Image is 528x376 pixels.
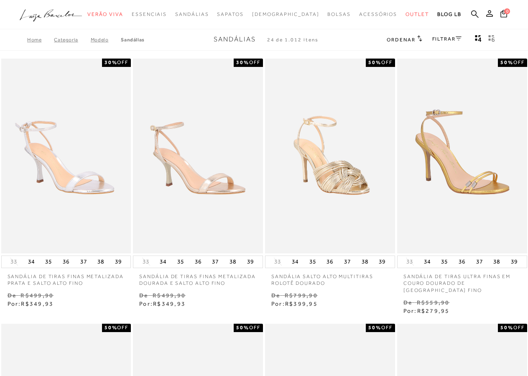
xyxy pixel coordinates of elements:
[20,292,54,299] small: R$499,90
[324,256,336,268] button: 36
[376,256,388,268] button: 39
[249,325,260,330] span: OFF
[78,256,89,268] button: 37
[21,300,54,307] span: R$349,93
[134,60,262,252] a: SANDÁLIA DE TIRAS FINAS METALIZADA DOURADA E SALTO ALTO FINO SANDÁLIA DE TIRAS FINAS METALIZADA D...
[2,60,130,252] a: SANDÁLIA DE TIRAS FINAS METALIZADA PRATA E SALTO ALTO FINO SANDÁLIA DE TIRAS FINAS METALIZADA PRA...
[54,37,90,43] a: Categoria
[500,325,513,330] strong: 50%
[8,258,20,266] button: 33
[359,11,397,17] span: Acessórios
[175,7,209,22] a: categoryNavScreenReaderText
[139,292,148,299] small: De
[381,325,393,330] span: OFF
[27,37,54,43] a: Home
[252,11,319,17] span: [DEMOGRAPHIC_DATA]
[227,256,239,268] button: 38
[175,11,209,17] span: Sandálias
[95,256,107,268] button: 38
[472,34,484,45] button: Mostrar 4 produtos por linha
[368,325,381,330] strong: 50%
[474,256,485,268] button: 37
[249,59,260,65] span: OFF
[271,300,318,307] span: Por:
[91,37,121,43] a: Modelo
[368,59,381,65] strong: 50%
[87,7,123,22] a: categoryNavScreenReaderText
[404,258,416,266] button: 33
[105,59,117,65] strong: 30%
[456,256,468,268] button: 36
[271,292,280,299] small: De
[140,258,152,266] button: 33
[327,7,351,22] a: categoryNavScreenReaderText
[327,11,351,17] span: Bolsas
[432,36,462,42] a: FILTRAR
[406,11,429,17] span: Outlet
[266,60,394,252] img: SANDÁLIA SALTO ALTO MULTITIRAS ROLOTÊ DOURADO
[403,307,450,314] span: Por:
[217,7,243,22] a: categoryNavScreenReaderText
[117,59,128,65] span: OFF
[105,325,117,330] strong: 50%
[437,11,462,17] span: BLOG LB
[387,37,415,43] span: Ordenar
[153,300,186,307] span: R$349,93
[498,9,510,20] button: 0
[8,300,54,307] span: Por:
[508,256,520,268] button: 39
[285,292,318,299] small: R$799,90
[217,11,243,17] span: Sapatos
[209,256,221,268] button: 37
[513,325,525,330] span: OFF
[307,256,319,268] button: 35
[60,256,72,268] button: 36
[359,256,371,268] button: 38
[265,268,395,287] a: SANDÁLIA SALTO ALTO MULTITIRAS ROLOTÊ DOURADO
[112,256,124,268] button: 39
[285,300,318,307] span: R$399,95
[132,11,167,17] span: Essenciais
[437,7,462,22] a: BLOG LB
[406,7,429,22] a: categoryNavScreenReaderText
[421,256,433,268] button: 34
[236,325,249,330] strong: 50%
[1,268,131,287] a: SANDÁLIA DE TIRAS FINAS METALIZADA PRATA E SALTO ALTO FINO
[397,268,527,294] a: SANDÁLIA DE TIRAS ULTRA FINAS EM COURO DOURADO DE [GEOGRAPHIC_DATA] FINO
[43,256,54,268] button: 35
[153,292,186,299] small: R$499,90
[403,299,412,306] small: De
[398,60,526,252] a: SANDÁLIA DE TIRAS ULTRA FINAS EM COURO DOURADO DE SALTO ALTO FINO SANDÁLIA DE TIRAS ULTRA FINAS E...
[504,8,510,14] span: 0
[121,37,144,43] a: Sandálias
[252,7,319,22] a: noSubCategoriesText
[486,34,497,45] button: gridText6Desc
[26,256,37,268] button: 34
[2,60,130,252] img: SANDÁLIA DE TIRAS FINAS METALIZADA PRATA E SALTO ALTO FINO
[359,7,397,22] a: categoryNavScreenReaderText
[500,59,513,65] strong: 50%
[87,11,123,17] span: Verão Viva
[134,60,262,252] img: SANDÁLIA DE TIRAS FINAS METALIZADA DOURADA E SALTO ALTO FINO
[289,256,301,268] button: 34
[192,256,204,268] button: 36
[157,256,169,268] button: 34
[398,60,526,252] img: SANDÁLIA DE TIRAS ULTRA FINAS EM COURO DOURADO DE SALTO ALTO FINO
[491,256,502,268] button: 38
[439,256,450,268] button: 35
[417,299,450,306] small: R$559,90
[139,300,186,307] span: Por:
[236,59,249,65] strong: 30%
[513,59,525,65] span: OFF
[417,307,450,314] span: R$279,95
[175,256,186,268] button: 35
[267,37,319,43] span: 24 de 1.012 itens
[117,325,128,330] span: OFF
[381,59,393,65] span: OFF
[133,268,263,287] a: SANDÁLIA DE TIRAS FINAS METALIZADA DOURADA E SALTO ALTO FINO
[245,256,256,268] button: 39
